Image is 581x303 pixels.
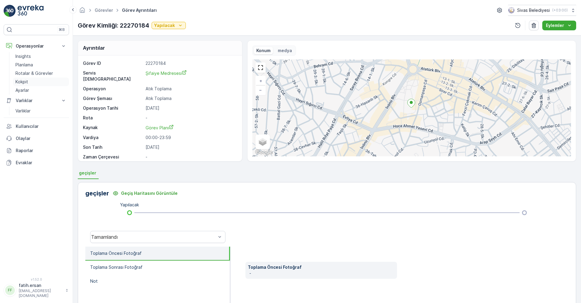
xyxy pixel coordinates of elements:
button: FFfatih.ersan[EMAIL_ADDRESS][DOMAIN_NAME] [4,282,69,298]
p: 00:00-23:59 [146,135,236,141]
img: logo_light-DOdMpM7g.png [18,5,44,17]
img: Google [254,148,274,156]
p: Atık Toplama [146,95,236,102]
a: Kokpit [13,78,69,86]
p: Geçiş Haritasını Görüntüle [121,190,178,196]
a: Kullanıcılar [4,120,69,132]
span: + [259,78,262,83]
p: Sivas Belediyesi [517,7,550,13]
p: Zaman Çerçevesi [83,154,143,160]
p: [EMAIL_ADDRESS][DOMAIN_NAME] [19,288,62,298]
p: - [146,154,236,160]
p: Toplama Sonrası Fotoğraf [90,264,143,270]
a: Layers [256,135,269,148]
p: 22270184 [146,60,236,66]
p: geçişler [85,189,109,198]
a: Görev Planı [146,125,236,131]
p: Varlıklar [15,108,31,114]
p: Yapılacak [154,22,175,28]
p: ⌘B [59,27,65,32]
a: Şifaiye Medresesi [146,70,236,82]
p: Toplama Öncesi Fotoğraf [248,264,395,270]
a: Varlıklar [13,107,69,115]
button: Yapılacak [152,22,186,29]
a: Evraklar [4,157,69,169]
div: FF [5,285,15,295]
p: Rota [83,115,143,121]
a: Bu bölgeyi Google Haritalar'da açın (yeni pencerede açılır) [254,148,274,156]
p: Varlıklar [16,98,57,104]
span: geçişler [79,170,96,176]
p: Ayrıntılar [83,44,105,52]
a: Olaylar [4,132,69,145]
p: fatih.ersan [19,282,62,288]
a: Planlama [13,61,69,69]
p: - [146,115,236,121]
button: Geçiş Haritasını Görüntüle [109,188,181,198]
span: − [259,87,262,92]
img: logo [4,5,16,17]
a: View Fullscreen [256,63,265,72]
p: medya [278,48,292,54]
p: Kullanıcılar [16,123,67,129]
p: Konum [256,48,271,54]
a: Raporlar [4,145,69,157]
span: v 1.52.0 [4,278,69,281]
a: Yakınlaştır [256,76,265,85]
p: [DATE] [146,144,236,150]
p: Servis [DEMOGRAPHIC_DATA] [83,70,143,82]
a: Ana Sayfa [79,9,86,14]
span: Şifaiye Medresesi [146,71,187,76]
p: Operasyon [83,86,143,92]
span: Görev Planı [146,125,174,130]
p: ( +03:00 ) [552,8,568,13]
p: Raporlar [16,148,67,154]
a: Insights [13,52,69,61]
p: Operasyonlar [16,43,57,49]
p: Kaynak [83,125,143,131]
button: Operasyonlar [4,40,69,52]
p: Planlama [15,62,33,68]
p: Son Tarih [83,144,143,150]
img: sivas-belediyesi-logo-png_seeklogo-318229.png [508,7,515,14]
a: Ayarlar [13,86,69,95]
a: Rotalar & Görevler [13,69,69,78]
p: Olaylar [16,135,67,142]
button: Varlıklar [4,95,69,107]
p: Atık Toplama [146,86,236,92]
a: Uzaklaştır [256,85,265,95]
span: Görev Ayrıntıları [121,7,158,13]
div: Tamamlandı [91,234,216,240]
p: Görev Kimliği: 22270184 [78,21,149,30]
p: Vardiya [83,135,143,141]
p: Kokpit [15,79,28,85]
a: Görevler [95,8,113,13]
p: Insights [15,53,31,59]
p: Rotalar & Görevler [15,70,53,76]
p: Evraklar [16,160,67,166]
p: - [249,270,395,276]
p: Görev Şeması [83,95,143,102]
p: Operasyon Tarihi [83,105,143,111]
p: [DATE] [146,105,236,111]
p: Eylemler [546,22,564,28]
p: Not [90,278,98,284]
p: Toplama Öncesi Fotoğraf [90,250,142,256]
p: Ayarlar [15,87,29,93]
button: Sivas Belediyesi(+03:00) [508,5,576,16]
p: Görev ID [83,60,143,66]
button: Eylemler [542,21,576,30]
p: Yapılacak [120,202,139,208]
